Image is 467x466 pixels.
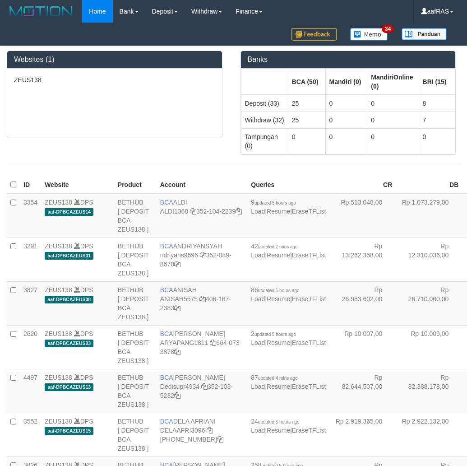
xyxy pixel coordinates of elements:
td: DPS [41,413,114,457]
a: Resume [267,295,290,303]
th: Account [157,176,247,194]
td: DPS [41,281,114,325]
a: ZEUS138 [45,242,72,250]
a: EraseTFList [292,295,326,303]
a: ndriyans9696 [160,252,198,259]
th: CR [329,176,396,194]
td: 3552 [20,413,41,457]
span: aaf-DPBCAZEUS15 [45,427,93,435]
span: aaf-DPBCAZEUS14 [45,208,93,216]
span: 24 [251,418,299,425]
span: | | [251,242,326,259]
td: Rp 12.310.036,00 [396,238,462,281]
a: Copy ALDI1368 to clipboard [190,208,196,215]
td: [PERSON_NAME] 352-103-5232 [157,369,247,413]
span: BCA [160,330,173,337]
td: Rp 10.009,00 [396,325,462,369]
th: Group: activate to sort column ascending [419,69,455,95]
th: Product [114,176,157,194]
td: 0 [419,128,455,154]
a: EraseTFList [292,339,326,346]
span: 42 [251,242,297,250]
a: DELAAFRI3096 [160,427,205,434]
td: Tampungan (0) [241,128,288,154]
p: ZEUS138 [14,75,215,84]
td: 0 [367,112,419,128]
td: 3827 [20,281,41,325]
td: BETHUB [ DEPOSIT BCA ZEUS138 ] [114,369,157,413]
td: 4497 [20,369,41,413]
th: Group: activate to sort column ascending [325,69,367,95]
a: ZEUS138 [45,374,72,381]
a: Resume [267,427,290,434]
span: updated 5 hours ago [254,200,296,205]
td: 25 [288,112,325,128]
span: updated 5 hours ago [258,419,300,424]
span: 9 [251,199,296,206]
td: BETHUB [ DEPOSIT BCA ZEUS138 ] [114,325,157,369]
span: BCA [160,374,173,381]
a: Copy 6640733878 to clipboard [174,348,180,355]
span: aaf-DPBCAZEUS13 [45,383,93,391]
td: Rp 513.048,00 [329,194,396,238]
a: ZEUS138 [45,330,72,337]
span: aaf-DPBCAZEUS08 [45,296,93,303]
td: 0 [288,128,325,154]
a: EraseTFList [292,208,326,215]
span: 86 [251,286,299,294]
td: Rp 26.983.602,00 [329,281,396,325]
td: 7 [419,112,455,128]
span: updated 2 mins ago [258,244,298,249]
td: DPS [41,194,114,238]
td: Rp 1.073.279,00 [396,194,462,238]
td: 3354 [20,194,41,238]
td: DPS [41,369,114,413]
td: Rp 82.388.178,00 [396,369,462,413]
td: ALDI 352-104-2239 [157,194,247,238]
a: Copy 8692458639 to clipboard [217,436,223,443]
a: EraseTFList [292,427,326,434]
span: | | [251,330,326,346]
td: 2620 [20,325,41,369]
span: 2 [251,330,296,337]
span: BCA [160,286,173,294]
span: | | [251,199,326,215]
img: Button%20Memo.svg [350,28,388,41]
span: 87 [251,374,297,381]
a: Copy ndriyans9696 to clipboard [200,252,206,259]
span: updated 5 hours ago [254,332,296,337]
td: Withdraw (32) [241,112,288,128]
a: Load [251,383,265,390]
td: 0 [325,112,367,128]
a: Copy ARYAPANG1811 to clipboard [210,339,216,346]
td: Rp 2.922.132,00 [396,413,462,457]
img: MOTION_logo.png [7,5,75,18]
th: DB [396,176,462,194]
a: Load [251,252,265,259]
td: BETHUB [ DEPOSIT BCA ZEUS138 ] [114,194,157,238]
th: Website [41,176,114,194]
td: BETHUB [ DEPOSIT BCA ZEUS138 ] [114,238,157,281]
td: ANISAH 406-167-2383 [157,281,247,325]
td: 0 [325,128,367,154]
a: Load [251,208,265,215]
a: Copy Dedisupr4934 to clipboard [201,383,208,390]
td: Rp 2.919.365,00 [329,413,396,457]
span: updated 4 mins ago [258,376,298,381]
td: DPS [41,238,114,281]
a: Resume [267,383,290,390]
img: Feedback.jpg [291,28,337,41]
th: ID [20,176,41,194]
img: panduan.png [402,28,447,40]
h3: Banks [248,56,449,64]
td: [PERSON_NAME] 664-073-3878 [157,325,247,369]
a: Copy 4061672383 to clipboard [174,304,180,312]
span: | | [251,418,326,434]
span: BCA [160,418,173,425]
td: Rp 82.644.507,00 [329,369,396,413]
a: ARYAPANG1811 [160,339,208,346]
td: DPS [41,325,114,369]
td: BETHUB [ DEPOSIT BCA ZEUS138 ] [114,413,157,457]
a: EraseTFList [292,252,326,259]
a: Dedisupr4934 [160,383,199,390]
